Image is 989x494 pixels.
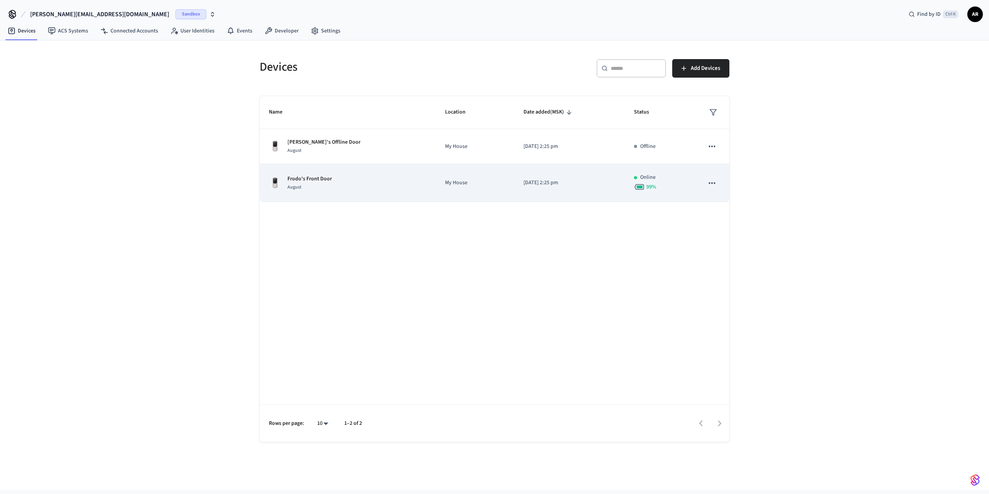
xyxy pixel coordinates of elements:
a: Developer [258,24,305,38]
button: Add Devices [672,59,729,78]
span: Name [269,106,292,118]
a: User Identities [164,24,221,38]
span: Sandbox [175,9,206,19]
p: [PERSON_NAME]'s Offline Door [287,138,360,146]
span: August [287,184,301,190]
a: ACS Systems [42,24,94,38]
p: Frodo's Front Door [287,175,332,183]
p: [DATE] 2:25 pm [523,179,615,187]
span: August [287,147,301,154]
img: SeamLogoGradient.69752ec5.svg [970,474,980,486]
span: Date added(MSK) [523,106,574,118]
table: sticky table [260,96,729,202]
span: AR [968,7,982,21]
h5: Devices [260,59,490,75]
div: 10 [313,418,332,429]
div: Find by IDCtrl K [902,7,964,21]
img: Yale Assure Touchscreen Wifi Smart Lock, Satin Nickel, Front [269,140,281,153]
p: Rows per page: [269,419,304,428]
span: Find by ID [917,10,941,18]
img: Yale Assure Touchscreen Wifi Smart Lock, Satin Nickel, Front [269,177,281,189]
a: Settings [305,24,347,38]
span: 99 % [646,183,656,191]
p: Offline [640,143,656,151]
a: Events [221,24,258,38]
span: [PERSON_NAME][EMAIL_ADDRESS][DOMAIN_NAME] [30,10,169,19]
button: AR [967,7,983,22]
a: Devices [2,24,42,38]
p: My House [445,143,505,151]
span: Ctrl K [943,10,958,18]
a: Connected Accounts [94,24,164,38]
span: Status [634,106,659,118]
span: Location [445,106,476,118]
p: My House [445,179,505,187]
p: [DATE] 2:25 pm [523,143,615,151]
span: Add Devices [691,63,720,73]
p: 1–2 of 2 [344,419,362,428]
p: Online [640,173,656,182]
